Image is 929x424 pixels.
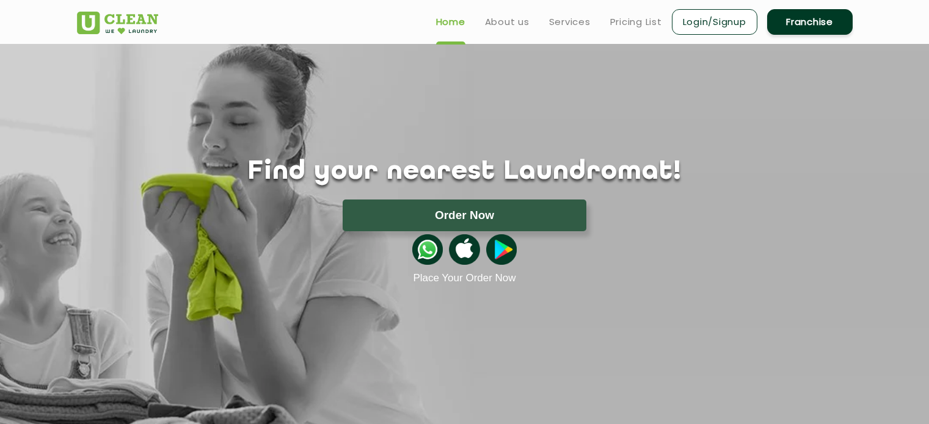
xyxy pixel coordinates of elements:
a: Place Your Order Now [413,272,516,284]
a: Franchise [767,9,853,35]
button: Order Now [343,199,586,231]
img: playstoreicon.png [486,234,517,265]
img: apple-icon.png [449,234,479,265]
a: Home [436,15,465,29]
a: Services [549,15,591,29]
a: Login/Signup [672,9,757,35]
img: whatsappicon.png [412,234,443,265]
a: Pricing List [610,15,662,29]
h1: Find your nearest Laundromat! [68,157,862,187]
a: About us [485,15,530,29]
img: UClean Laundry and Dry Cleaning [77,12,158,34]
